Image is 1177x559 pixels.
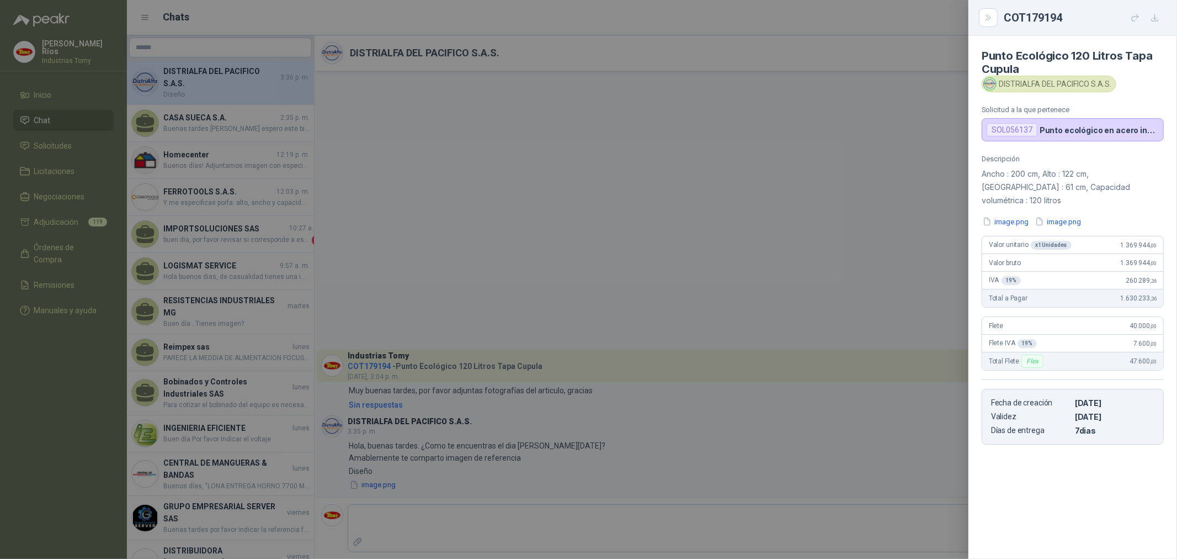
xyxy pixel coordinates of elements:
p: Punto ecológico en acero inoxidable de 3 puestos, con capacidad para 121L cada división. [1040,125,1159,135]
button: image.png [1034,216,1082,228]
span: Total Flete [989,355,1046,368]
span: 1.369.944 [1121,259,1157,267]
span: Flete [989,322,1003,330]
span: Valor unitario [989,241,1072,250]
img: Company Logo [984,78,996,90]
div: x 1 Unidades [1031,241,1072,250]
span: ,00 [1150,260,1157,266]
h4: Punto Ecológico 120 Litros Tapa Cupula [982,49,1164,76]
p: 7 dias [1075,426,1154,435]
p: Validez [991,412,1071,421]
span: Total a Pagar [989,294,1027,302]
p: [DATE] [1075,398,1154,408]
p: Descripción [982,155,1164,163]
p: Solicitud a la que pertenece [982,106,1164,114]
p: Ancho : 200 cm, Alto : 122 cm, [GEOGRAPHIC_DATA] : 61 cm, Capacidad volumétrica : 120 litros [982,167,1164,207]
span: 47.600 [1130,357,1157,365]
span: ,36 [1150,278,1157,284]
span: 1.369.944 [1121,241,1157,249]
span: ,00 [1150,323,1157,329]
button: Close [982,11,995,24]
span: ,00 [1150,242,1157,249]
p: Fecha de creación [991,398,1071,408]
span: 7.600 [1133,340,1157,347]
div: Flex [1021,355,1043,368]
span: 260.289 [1126,277,1157,284]
p: Días de entrega [991,426,1071,435]
p: [DATE] [1075,412,1154,421]
span: ,00 [1150,341,1157,347]
span: ,00 [1150,358,1157,365]
span: ,36 [1150,296,1157,302]
span: Valor bruto [989,259,1021,267]
span: Flete IVA [989,339,1037,348]
span: 1.630.233 [1121,294,1157,302]
div: 19 % [1018,339,1037,348]
button: image.png [982,216,1030,228]
div: DISTRIALFA DEL PACIFICO S.A.S. [982,76,1116,92]
span: 40.000 [1130,322,1157,330]
div: 19 % [1002,276,1021,285]
span: IVA [989,276,1021,285]
div: SOL056137 [987,123,1037,136]
div: COT179194 [1004,9,1164,27]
